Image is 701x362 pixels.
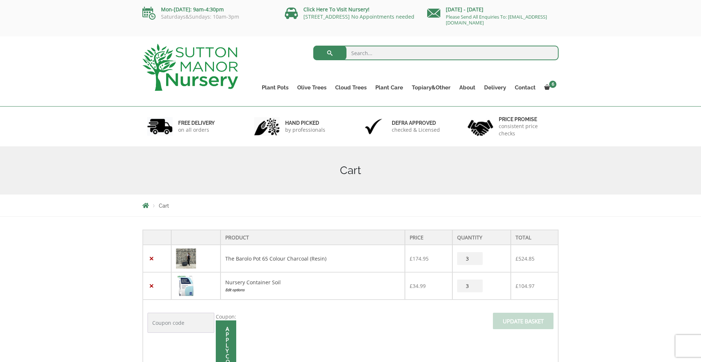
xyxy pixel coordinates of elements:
[225,279,281,286] a: Nursery Container Soil
[392,126,440,134] p: checked & Licensed
[293,82,331,93] a: Olive Trees
[257,82,293,93] a: Plant Pots
[303,13,414,20] a: [STREET_ADDRESS] No Appointments needed
[446,14,547,26] a: Please Send All Enquiries To: [EMAIL_ADDRESS][DOMAIN_NAME]
[176,249,196,269] img: Cart - 8454E23C D5D0 4DEB BFEF 6BD1BF4198E7 1 105 c
[499,116,554,123] h6: Price promise
[455,82,480,93] a: About
[142,14,274,20] p: Saturdays&Sundays: 10am-3pm
[361,117,386,136] img: 3.jpg
[331,82,371,93] a: Cloud Trees
[303,6,369,13] a: Click Here To Visit Nursery!
[516,255,535,262] bdi: 524.85
[142,164,559,177] h1: Cart
[147,117,173,136] img: 1.jpg
[480,82,510,93] a: Delivery
[457,252,483,265] input: Product quantity
[452,230,511,245] th: Quantity
[499,123,554,137] p: consistent price checks
[148,282,155,290] a: Remove this item
[216,313,236,320] label: Coupon:
[405,230,452,245] th: Price
[225,286,400,294] a: Edit options
[221,230,405,245] th: Product
[178,120,215,126] h6: FREE DELIVERY
[148,313,214,333] input: Coupon code
[159,203,169,209] span: Cart
[510,82,540,93] a: Contact
[516,282,535,289] bdi: 104.97
[410,255,429,262] bdi: 174.95
[540,82,559,93] a: 6
[285,120,325,126] h6: hand picked
[410,282,413,289] span: £
[511,230,558,245] th: Total
[407,82,455,93] a: Topiary&Other
[148,255,155,262] a: Remove this item
[457,280,483,292] input: Product quantity
[549,81,556,88] span: 6
[427,5,559,14] p: [DATE] - [DATE]
[225,255,326,262] a: The Barolo Pot 65 Colour Charcoal (Resin)
[516,255,518,262] span: £
[410,282,426,289] bdi: 34.99
[142,44,238,91] img: logo
[142,5,274,14] p: Mon-[DATE]: 9am-4:30pm
[468,115,493,138] img: 4.jpg
[410,255,413,262] span: £
[178,126,215,134] p: on all orders
[254,117,280,136] img: 2.jpg
[313,46,559,60] input: Search...
[493,313,553,329] input: Update basket
[371,82,407,93] a: Plant Care
[176,276,196,296] img: Cart - 54A7F947 C055 4795 9612 6804928247FF
[285,126,325,134] p: by professionals
[392,120,440,126] h6: Defra approved
[142,203,559,208] nav: Breadcrumbs
[516,282,518,289] span: £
